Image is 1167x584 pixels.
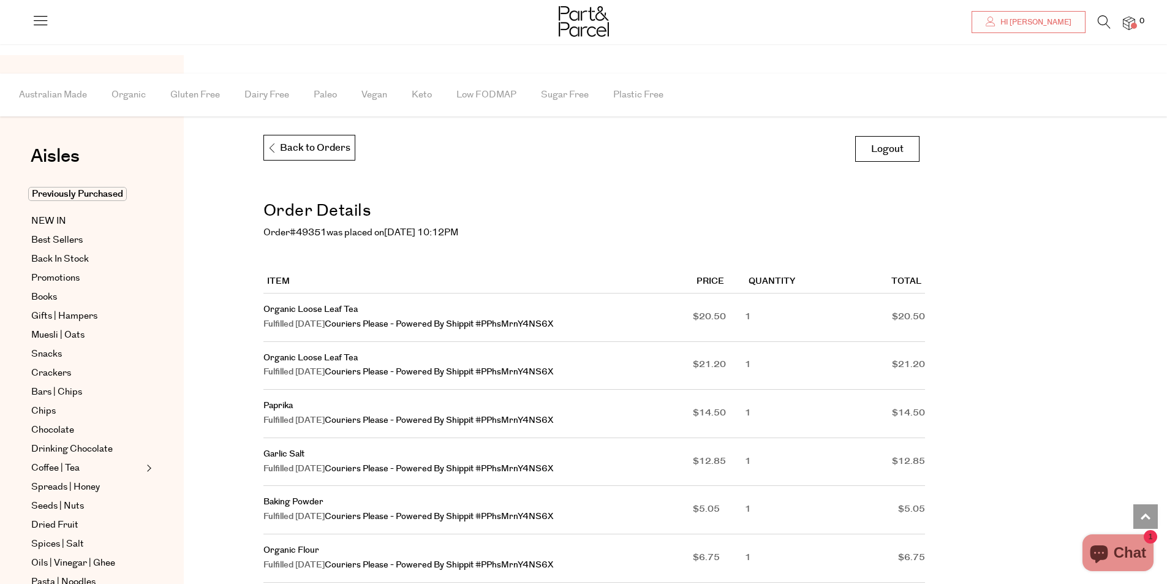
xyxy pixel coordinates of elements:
span: Books [31,290,57,305]
a: Drinking Chocolate [31,442,143,457]
a: Previously Purchased [31,187,143,202]
div: Fulfilled [DATE] [263,558,693,573]
span: Spices | Salt [31,537,84,552]
a: Hi [PERSON_NAME] [972,11,1086,33]
td: $6.75 [825,534,924,583]
a: Back In Stock [31,252,143,267]
td: 1 [745,486,825,534]
a: Gifts | Hampers [31,309,143,324]
span: Seeds | Nuts [31,499,84,514]
button: Expand/Collapse Coffee | Tea [143,461,152,476]
span: Back In Stock [31,252,89,267]
a: Seeds | Nuts [31,499,143,514]
td: $12.85 [693,438,745,487]
td: $20.50 [693,294,745,342]
a: Chocolate [31,423,143,438]
td: $14.50 [825,390,924,438]
span: Aisles [31,143,80,170]
img: Part&Parcel [559,6,609,37]
span: 0 [1136,16,1147,27]
span: Paleo [314,74,337,116]
th: Item [263,271,693,294]
span: Dried Fruit [31,518,78,533]
td: $6.75 [693,534,745,583]
td: $5.05 [825,486,924,534]
a: Promotions [31,271,143,286]
td: $12.85 [825,438,924,487]
td: $20.50 [825,294,924,342]
td: 1 [745,390,825,438]
a: Coffee | Tea [31,461,143,476]
a: Couriers Please - Powered By Shippit #PPhsMrnY4NS6X [325,414,553,427]
a: Back to Orders [263,135,355,161]
div: Fulfilled [DATE] [263,414,693,428]
td: $21.20 [693,342,745,390]
span: Drinking Chocolate [31,442,113,457]
span: Crackers [31,366,71,381]
span: Promotions [31,271,80,286]
td: 1 [745,342,825,390]
a: Books [31,290,143,305]
span: Spreads | Honey [31,480,100,495]
a: Couriers Please - Powered By Shippit #PPhsMrnY4NS6X [325,463,553,475]
a: Organic Loose Leaf Tea [263,303,358,316]
span: Keto [412,74,432,116]
th: Total [825,271,924,294]
span: Hi [PERSON_NAME] [997,17,1071,28]
a: Aisles [31,147,80,178]
span: Dairy Free [244,74,289,116]
td: 1 [745,294,825,342]
div: Fulfilled [DATE] [263,317,693,332]
span: Bars | Chips [31,385,82,400]
span: Coffee | Tea [31,461,80,476]
span: NEW IN [31,214,66,229]
td: $21.20 [825,342,924,390]
td: 1 [745,438,825,487]
span: Chips [31,404,56,419]
a: Snacks [31,347,143,362]
a: Spreads | Honey [31,480,143,495]
a: Crackers [31,366,143,381]
p: Back to Orders [267,135,350,161]
span: Gifts | Hampers [31,309,97,324]
span: Chocolate [31,423,74,438]
td: $5.05 [693,486,745,534]
inbox-online-store-chat: Shopify online store chat [1079,534,1157,574]
span: Best Sellers [31,233,83,248]
span: Vegan [361,74,387,116]
a: Couriers Please - Powered By Shippit #PPhsMrnY4NS6X [325,318,553,330]
a: Dried Fruit [31,518,143,533]
a: Paprika [263,400,293,412]
a: Oils | Vinegar | Ghee [31,556,143,571]
th: Price [693,271,745,294]
span: Low FODMAP [456,74,516,116]
a: Best Sellers [31,233,143,248]
span: Previously Purchased [28,187,127,201]
span: Gluten Free [170,74,220,116]
h2: Order Details [263,197,925,226]
p: Order was placed on [263,226,925,240]
span: Oils | Vinegar | Ghee [31,556,115,571]
span: Organic [111,74,146,116]
a: Couriers Please - Powered By Shippit #PPhsMrnY4NS6X [325,559,553,571]
div: Fulfilled [DATE] [263,510,693,525]
a: Muesli | Oats [31,328,143,343]
div: Fulfilled [DATE] [263,462,693,477]
div: Fulfilled [DATE] [263,365,693,380]
a: Garlic Salt [263,448,304,460]
span: Snacks [31,347,62,362]
td: 1 [745,534,825,583]
span: Australian Made [19,74,87,116]
th: Quantity [745,271,825,294]
a: 0 [1123,17,1135,29]
a: Couriers Please - Powered By Shippit #PPhsMrnY4NS6X [325,366,553,378]
a: Baking Powder [263,496,323,508]
a: Chips [31,404,143,419]
a: Bars | Chips [31,385,143,400]
a: Organic Flour [263,544,319,556]
mark: [DATE] 10:12PM [384,226,458,239]
a: NEW IN [31,214,143,229]
span: Sugar Free [541,74,589,116]
a: Organic Loose Leaf Tea [263,352,358,364]
a: Spices | Salt [31,537,143,552]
